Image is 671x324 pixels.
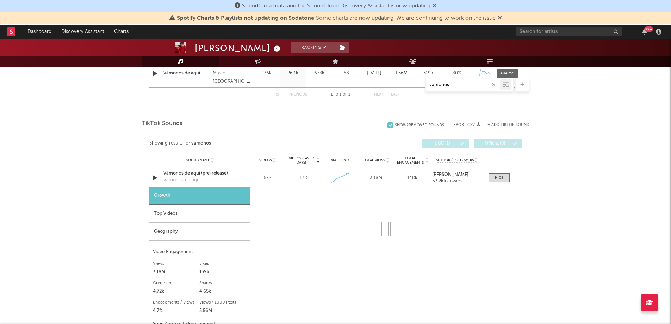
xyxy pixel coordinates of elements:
span: Total Engagements [396,156,424,165]
span: Author / Followers [436,158,474,163]
a: Vámonos de aquí (pre-release) [163,170,237,177]
span: TikTok Sounds [142,120,182,128]
div: 5.56M [199,307,246,315]
div: 4.65k [199,287,246,296]
a: Vámonos de aquí [163,70,210,77]
span: Dismiss [498,16,502,21]
div: Vámonos de aquí [163,177,201,184]
button: + Add TikTok Sound [487,123,529,127]
div: 673k [308,70,331,77]
strong: [PERSON_NAME] [432,172,468,177]
div: 63.2k followers [432,179,481,184]
div: Comments [153,279,200,287]
span: Sound Name [186,158,210,163]
button: Export CSV [451,123,480,127]
div: Show 2 Removed Sounds [395,123,444,128]
div: Shares [199,279,246,287]
span: Total Views [363,158,385,163]
div: 178 [300,175,307,182]
span: of [343,93,347,96]
div: 3.18M [360,175,392,182]
a: Discovery Assistant [56,25,109,39]
div: Views [153,259,200,268]
a: Dashboard [23,25,56,39]
span: SoundCloud data and the SoundCloud Discovery Assistant is now updating [242,3,430,9]
div: 1.56M [390,70,413,77]
div: 26.1k [281,70,304,77]
button: 99+ [642,29,647,35]
div: [DATE] [362,70,386,77]
button: Previous [288,93,307,97]
div: vamonos [191,139,211,148]
div: Engagements / Views [153,298,200,307]
div: 148k [396,175,429,182]
span: to [334,93,338,96]
button: UGC(1) [422,139,469,148]
div: 236k [255,70,278,77]
div: Top Videos [149,205,250,223]
a: [PERSON_NAME] [432,172,481,177]
div: 519k [417,70,440,77]
span: UGC ( 1 ) [426,141,459,146]
div: 6M Trend [323,158,356,163]
div: [PERSON_NAME] [195,42,282,54]
span: Official ( 0 ) [479,141,511,146]
div: Showing results for [149,139,336,148]
div: ~ 30 % [444,70,467,77]
button: Last [391,93,400,97]
span: Spotify Charts & Playlists not updating on Sodatone [177,16,314,21]
span: Dismiss [433,3,437,9]
div: 3.18M [153,268,200,276]
div: Likes [199,259,246,268]
a: Charts [109,25,133,39]
div: Views / 1000 Posts [199,298,246,307]
div: 4.7% [153,307,200,315]
div: Geography [149,223,250,241]
div: Video Engagement [153,248,246,256]
div: 58 [334,70,359,77]
button: Tracking [291,42,335,53]
div: 139k [199,268,246,276]
div: Growth [149,187,250,205]
button: + Add TikTok Sound [480,123,529,127]
button: Next [374,93,384,97]
div: 99 + [644,26,653,32]
input: Search by song name or URL [426,82,500,88]
button: Official(0) [474,139,522,148]
button: First [271,93,281,97]
span: Videos (last 7 days) [287,156,316,165]
div: © 2025 Warner Music [GEOGRAPHIC_DATA], S.L. [213,61,251,86]
input: Search for artists [516,27,622,36]
div: 1 1 1 [321,91,360,99]
span: Videos [259,158,272,163]
span: : Some charts are now updating. We are continuing to work on the issue [177,16,496,21]
div: 4.72k [153,287,200,296]
div: 572 [251,175,284,182]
